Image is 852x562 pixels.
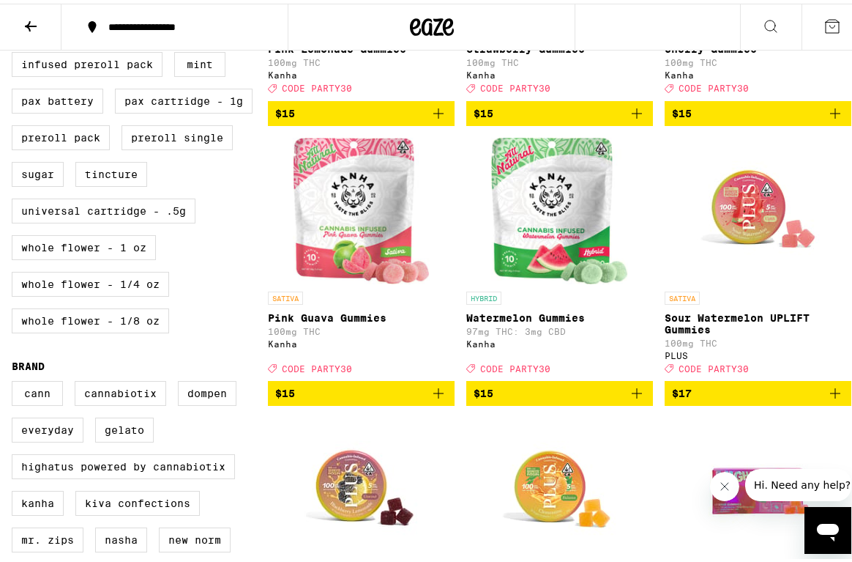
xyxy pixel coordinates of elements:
[685,414,832,561] img: Highatus Powered by Cannabiotix - Watermelon Sour Gummies
[679,361,749,370] span: CODE PARTY30
[122,122,233,147] label: Preroll Single
[288,414,435,561] img: PLUS - Blackberry Lemonade CLASSIC Gummies
[665,335,851,344] p: 100mg THC
[275,104,295,116] span: $15
[685,134,832,281] img: PLUS - Sour Watermelon UPLIFT Gummies
[491,134,628,281] img: Kanha - Watermelon Gummies
[672,384,692,396] span: $17
[710,468,739,498] iframe: Close message
[12,305,169,330] label: Whole Flower - 1/8 oz
[282,361,352,370] span: CODE PARTY30
[275,384,295,396] span: $15
[466,134,653,377] a: Open page for Watermelon Gummies from Kanha
[12,85,103,110] label: PAX Battery
[268,377,455,402] button: Add to bag
[268,323,455,333] p: 100mg THC
[474,384,493,396] span: $15
[268,67,455,76] div: Kanha
[466,377,653,402] button: Add to bag
[12,158,64,183] label: Sugar
[268,97,455,122] button: Add to bag
[268,336,455,345] div: Kanha
[12,195,195,220] label: Universal Cartridge - .5g
[679,81,749,90] span: CODE PARTY30
[75,158,147,183] label: Tincture
[466,288,501,301] p: HYBRID
[12,268,169,293] label: Whole Flower - 1/4 oz
[12,122,110,147] label: Preroll Pack
[466,336,653,345] div: Kanha
[672,104,692,116] span: $15
[480,361,550,370] span: CODE PARTY30
[665,67,851,76] div: Kanha
[282,81,352,90] span: CODE PARTY30
[466,97,653,122] button: Add to bag
[75,487,200,512] label: Kiva Confections
[665,97,851,122] button: Add to bag
[115,85,253,110] label: PAX Cartridge - 1g
[95,524,147,549] label: NASHA
[665,347,851,357] div: PLUS
[95,414,154,439] label: Gelato
[12,357,45,369] legend: Brand
[12,48,162,73] label: Infused Preroll Pack
[12,487,64,512] label: Kanha
[804,503,851,550] iframe: Button to launch messaging window
[178,377,236,402] label: Dompen
[268,308,455,320] p: Pink Guava Gummies
[174,48,225,73] label: Mint
[466,308,653,320] p: Watermelon Gummies
[12,524,83,549] label: Mr. Zips
[159,524,231,549] label: New Norm
[665,377,851,402] button: Add to bag
[293,134,430,281] img: Kanha - Pink Guava Gummies
[466,323,653,333] p: 97mg THC: 3mg CBD
[466,54,653,64] p: 100mg THC
[665,288,700,301] p: SATIVA
[487,414,633,561] img: PLUS - Clementine CLASSIC Gummies
[12,377,63,402] label: Cann
[75,377,166,402] label: Cannabiotix
[12,451,235,476] label: Highatus Powered by Cannabiotix
[466,67,653,76] div: Kanha
[480,81,550,90] span: CODE PARTY30
[268,54,455,64] p: 100mg THC
[12,232,156,256] label: Whole Flower - 1 oz
[665,134,851,377] a: Open page for Sour Watermelon UPLIFT Gummies from PLUS
[12,414,83,439] label: Everyday
[474,104,493,116] span: $15
[745,465,851,498] iframe: Message from company
[268,134,455,377] a: Open page for Pink Guava Gummies from Kanha
[665,54,851,64] p: 100mg THC
[268,288,303,301] p: SATIVA
[665,308,851,332] p: Sour Watermelon UPLIFT Gummies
